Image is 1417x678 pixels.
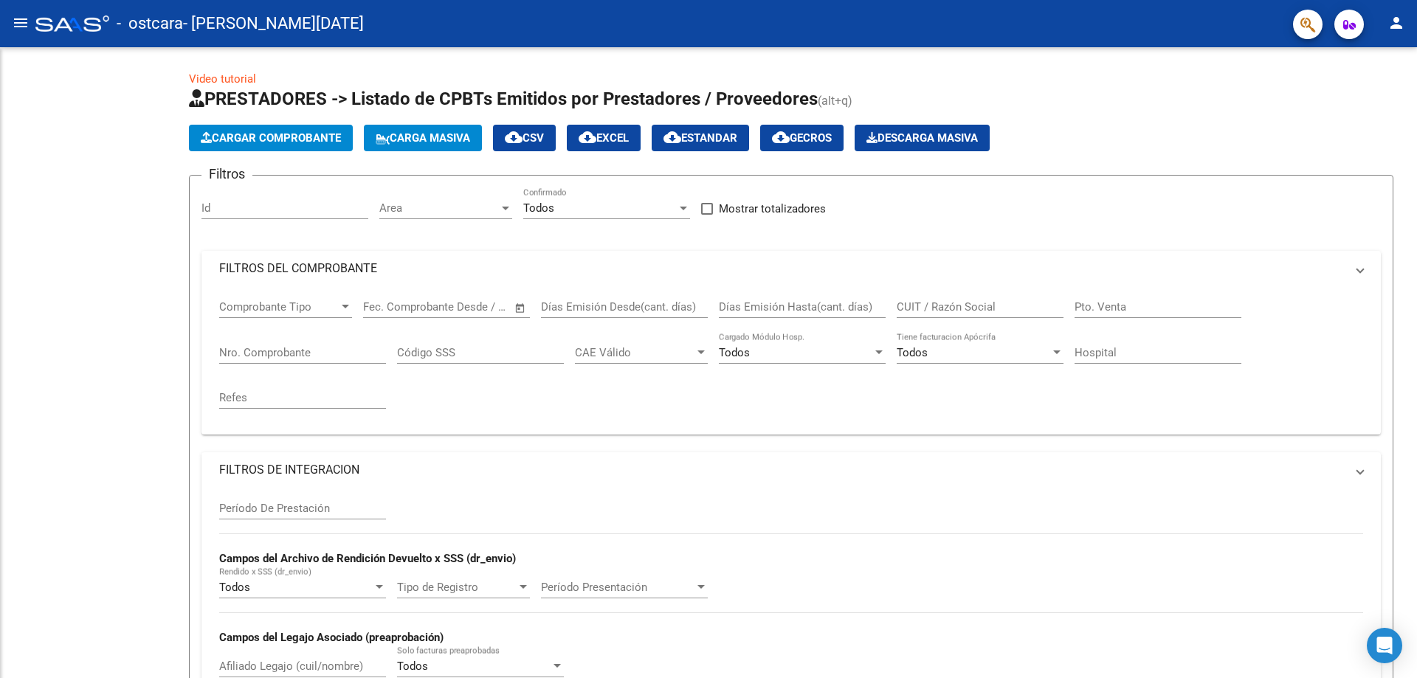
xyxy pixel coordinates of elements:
[201,452,1381,488] mat-expansion-panel-header: FILTROS DE INTEGRACION
[189,125,353,151] button: Cargar Comprobante
[575,346,694,359] span: CAE Válido
[719,346,750,359] span: Todos
[379,201,499,215] span: Area
[183,7,364,40] span: - [PERSON_NAME][DATE]
[663,128,681,146] mat-icon: cloud_download
[219,631,444,644] strong: Campos del Legajo Asociado (preaprobación)
[652,125,749,151] button: Estandar
[866,131,978,145] span: Descarga Masiva
[579,131,629,145] span: EXCEL
[12,14,30,32] mat-icon: menu
[505,128,523,146] mat-icon: cloud_download
[719,200,826,218] span: Mostrar totalizadores
[201,251,1381,286] mat-expansion-panel-header: FILTROS DEL COMPROBANTE
[663,131,737,145] span: Estandar
[818,94,852,108] span: (alt+q)
[189,89,818,109] span: PRESTADORES -> Listado de CPBTs Emitidos por Prestadores / Proveedores
[363,300,423,314] input: Fecha inicio
[376,131,470,145] span: Carga Masiva
[201,164,252,184] h3: Filtros
[397,581,517,594] span: Tipo de Registro
[855,125,990,151] button: Descarga Masiva
[567,125,641,151] button: EXCEL
[579,128,596,146] mat-icon: cloud_download
[505,131,544,145] span: CSV
[219,300,339,314] span: Comprobante Tipo
[219,581,250,594] span: Todos
[117,7,183,40] span: - ostcara
[541,581,694,594] span: Período Presentación
[201,131,341,145] span: Cargar Comprobante
[855,125,990,151] app-download-masive: Descarga masiva de comprobantes (adjuntos)
[1367,628,1402,663] div: Open Intercom Messenger
[397,660,428,673] span: Todos
[760,125,844,151] button: Gecros
[1387,14,1405,32] mat-icon: person
[772,128,790,146] mat-icon: cloud_download
[772,131,832,145] span: Gecros
[897,346,928,359] span: Todos
[436,300,508,314] input: Fecha fin
[189,72,256,86] a: Video tutorial
[201,286,1381,435] div: FILTROS DEL COMPROBANTE
[219,462,1345,478] mat-panel-title: FILTROS DE INTEGRACION
[523,201,554,215] span: Todos
[364,125,482,151] button: Carga Masiva
[219,260,1345,277] mat-panel-title: FILTROS DEL COMPROBANTE
[493,125,556,151] button: CSV
[219,552,516,565] strong: Campos del Archivo de Rendición Devuelto x SSS (dr_envio)
[512,300,529,316] button: Open calendar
